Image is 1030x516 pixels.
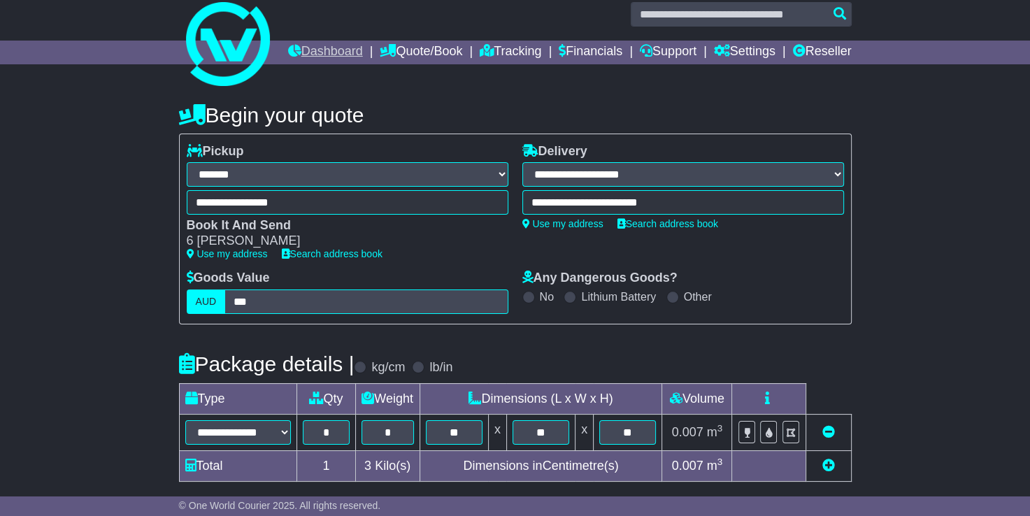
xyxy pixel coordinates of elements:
[179,383,297,414] td: Type
[364,459,371,473] span: 3
[187,218,494,234] div: Book It And Send
[179,500,381,511] span: © One World Courier 2025. All rights reserved.
[714,41,775,64] a: Settings
[640,41,696,64] a: Support
[371,360,405,375] label: kg/cm
[187,234,494,249] div: 6 [PERSON_NAME]
[792,41,851,64] a: Reseller
[297,450,355,481] td: 1
[662,383,732,414] td: Volume
[575,414,594,450] td: x
[707,459,723,473] span: m
[355,383,420,414] td: Weight
[480,41,541,64] a: Tracking
[717,423,723,433] sup: 3
[179,450,297,481] td: Total
[187,289,226,314] label: AUD
[420,383,662,414] td: Dimensions (L x W x H)
[559,41,622,64] a: Financials
[179,103,852,127] h4: Begin your quote
[581,290,656,303] label: Lithium Battery
[522,271,678,286] label: Any Dangerous Goods?
[488,414,506,450] td: x
[717,457,723,467] sup: 3
[187,248,268,259] a: Use my address
[420,450,662,481] td: Dimensions in Centimetre(s)
[187,271,270,286] label: Goods Value
[672,459,703,473] span: 0.007
[282,248,382,259] a: Search address book
[672,425,703,439] span: 0.007
[179,352,355,375] h4: Package details |
[822,425,835,439] a: Remove this item
[288,41,363,64] a: Dashboard
[540,290,554,303] label: No
[522,144,587,159] label: Delivery
[380,41,462,64] a: Quote/Book
[822,459,835,473] a: Add new item
[617,218,718,229] a: Search address book
[355,450,420,481] td: Kilo(s)
[684,290,712,303] label: Other
[522,218,603,229] a: Use my address
[707,425,723,439] span: m
[297,383,355,414] td: Qty
[429,360,452,375] label: lb/in
[187,144,244,159] label: Pickup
